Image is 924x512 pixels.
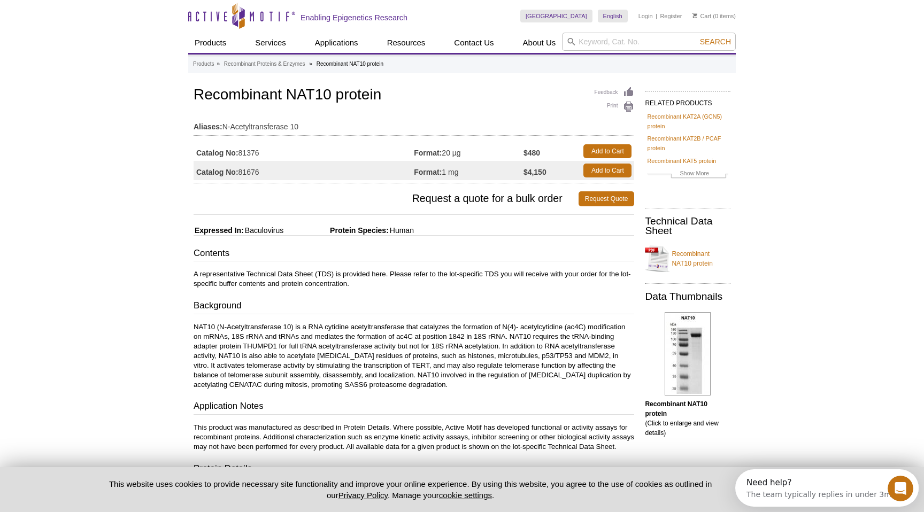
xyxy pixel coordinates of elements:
[196,167,238,177] strong: Catalog No:
[735,469,919,507] iframe: Intercom live chat discovery launcher
[583,164,632,177] a: Add to Cart
[224,59,305,69] a: Recombinant Proteins & Enzymes
[217,61,220,67] li: »
[888,476,913,501] iframe: Intercom live chat
[194,191,579,206] span: Request a quote for a bulk order
[697,37,734,46] button: Search
[194,462,634,477] h3: Protein Details
[194,161,414,180] td: 81676
[583,144,632,158] a: Add to Cart
[439,491,492,500] button: cookie settings
[249,33,292,53] a: Services
[692,12,711,20] a: Cart
[647,134,728,153] a: Recombinant KAT2B / PCAF protein
[389,226,414,235] span: Human
[645,292,730,301] h2: Data Thumbnails
[11,18,156,29] div: The team typically replies in under 3m
[194,400,634,415] h3: Application Notes
[448,33,500,53] a: Contact Us
[645,216,730,236] h2: Technical Data Sheet
[638,12,653,20] a: Login
[301,13,407,22] h2: Enabling Epigenetics Research
[194,269,634,289] p: A representative Technical Data Sheet (TDS) is provided here. Please refer to the lot-specific TD...
[562,33,736,51] input: Keyword, Cat. No.
[309,61,312,67] li: »
[520,10,592,22] a: [GEOGRAPHIC_DATA]
[647,156,716,166] a: Recombinant KAT5 protein
[598,10,628,22] a: English
[645,91,730,110] h2: RELATED PRODUCTS
[309,33,365,53] a: Applications
[194,226,244,235] span: Expressed In:
[194,122,222,131] strong: Aliases:
[194,115,634,133] td: N-Acetyltransferase 10
[660,12,682,20] a: Register
[244,226,283,235] span: Baculovirus
[194,322,634,390] p: NAT10 (N-Acetyltransferase 10) is a RNA cytidine acetyltransferase that catalyzes the formation o...
[517,33,563,53] a: About Us
[193,59,214,69] a: Products
[286,226,389,235] span: Protein Species:
[665,312,711,395] img: Recombinant NAT10 protein
[692,13,697,18] img: Your Cart
[194,423,634,452] p: This product was manufactured as described in Protein Details. Where possible, Active Motif has d...
[196,148,238,158] strong: Catalog No:
[381,33,432,53] a: Resources
[414,142,523,161] td: 20 µg
[656,10,657,22] li: |
[645,243,730,275] a: Recombinant NAT10 protein
[194,87,634,105] h1: Recombinant NAT10 protein
[700,37,731,46] span: Search
[317,61,383,67] li: Recombinant NAT10 protein
[647,168,728,181] a: Show More
[11,9,156,18] div: Need help?
[90,478,730,501] p: This website uses cookies to provide necessary site functionality and improve your online experie...
[414,167,442,177] strong: Format:
[647,112,728,131] a: Recombinant KAT2A (GCN5) protein
[194,299,634,314] h3: Background
[523,167,546,177] strong: $4,150
[188,33,233,53] a: Products
[194,247,634,262] h3: Contents
[4,4,188,34] div: Open Intercom Messenger
[414,148,442,158] strong: Format:
[595,87,635,98] a: Feedback
[645,400,707,417] b: Recombinant NAT10 protein
[692,10,736,22] li: (0 items)
[338,491,388,500] a: Privacy Policy
[595,101,635,113] a: Print
[414,161,523,180] td: 1 mg
[523,148,540,158] strong: $480
[645,399,730,438] p: (Click to enlarge and view details)
[579,191,635,206] a: Request Quote
[194,142,414,161] td: 81376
